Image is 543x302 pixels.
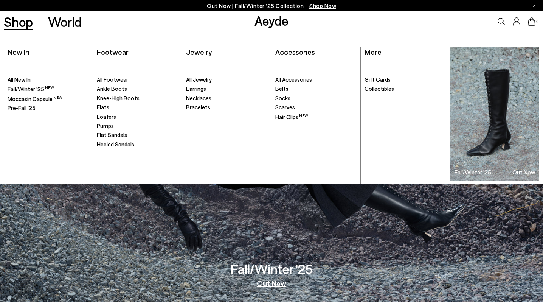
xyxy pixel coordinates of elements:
h3: Fall/Winter '25 [231,262,313,276]
a: Hair Clips [275,113,357,121]
span: Knee-High Boots [97,95,140,101]
a: Earrings [186,85,267,93]
p: Out Now | Fall/Winter ‘25 Collection [207,1,336,11]
span: All New In [8,76,31,83]
a: Flats [97,104,178,111]
img: Group_1295_900x.jpg [450,47,539,181]
a: Heeled Sandals [97,141,178,148]
span: Gift Cards [365,76,391,83]
span: Flats [97,104,109,111]
span: Hair Clips [275,114,308,120]
a: Flat Sandals [97,131,178,139]
a: Moccasin Capsule [8,95,89,103]
a: Belts [275,85,357,93]
h3: Out Now [512,170,535,175]
a: Ankle Boots [97,85,178,93]
span: Pre-Fall '25 [8,104,36,111]
a: New In [8,47,29,56]
span: All Accessories [275,76,312,83]
span: Heeled Sandals [97,141,134,148]
a: Gift Cards [365,76,446,84]
a: Aeyde [254,12,289,28]
a: All New In [8,76,89,84]
a: Collectibles [365,85,446,93]
a: Fall/Winter '25 [8,85,89,93]
a: All Footwear [97,76,178,84]
span: 0 [535,20,539,24]
a: Accessories [275,47,315,56]
a: Pumps [97,122,178,130]
a: 0 [528,17,535,26]
a: Socks [275,95,357,102]
span: Necklaces [186,95,211,101]
span: Belts [275,85,289,92]
a: Shop [4,15,33,28]
a: Bracelets [186,104,267,111]
span: Pumps [97,122,114,129]
span: All Footwear [97,76,128,83]
span: Loafers [97,113,116,120]
span: Ankle Boots [97,85,127,92]
span: Fall/Winter '25 [8,86,54,92]
span: Flat Sandals [97,131,127,138]
a: Scarves [275,104,357,111]
a: All Jewelry [186,76,267,84]
a: Knee-High Boots [97,95,178,102]
a: All Accessories [275,76,357,84]
a: Pre-Fall '25 [8,104,89,112]
a: Loafers [97,113,178,121]
a: Jewelry [186,47,212,56]
h3: Fall/Winter '25 [455,170,491,175]
span: Earrings [186,85,206,92]
a: Fall/Winter '25 Out Now [450,47,539,181]
a: Out Now [257,279,286,287]
span: Socks [275,95,290,101]
a: World [48,15,82,28]
a: More [365,47,382,56]
span: Navigate to /collections/new-in [309,2,336,9]
span: All Jewelry [186,76,212,83]
a: Footwear [97,47,129,56]
span: Scarves [275,104,295,111]
span: Bracelets [186,104,210,111]
span: Collectibles [365,85,394,92]
span: Moccasin Capsule [8,95,62,102]
a: Necklaces [186,95,267,102]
